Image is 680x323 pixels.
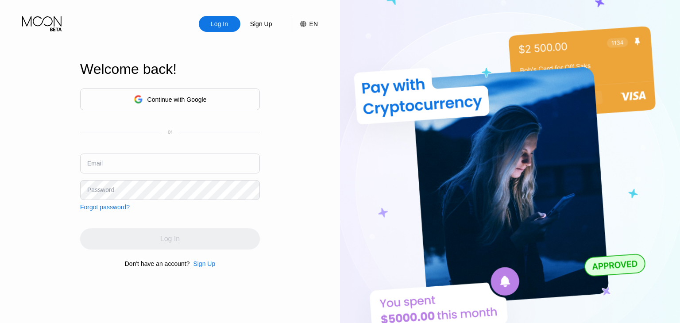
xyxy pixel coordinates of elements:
div: EN [291,16,318,32]
div: Sign Up [189,260,215,267]
div: Forgot password? [80,204,130,211]
div: Sign Up [193,260,215,267]
div: Sign Up [249,19,273,28]
div: Log In [210,19,229,28]
div: Sign Up [240,16,282,32]
div: Log In [199,16,240,32]
div: Welcome back! [80,61,260,77]
div: Password [87,186,114,193]
div: or [168,129,173,135]
div: Don't have an account? [125,260,190,267]
div: Continue with Google [80,88,260,110]
div: Email [87,160,103,167]
div: Continue with Google [147,96,207,103]
div: EN [309,20,318,27]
